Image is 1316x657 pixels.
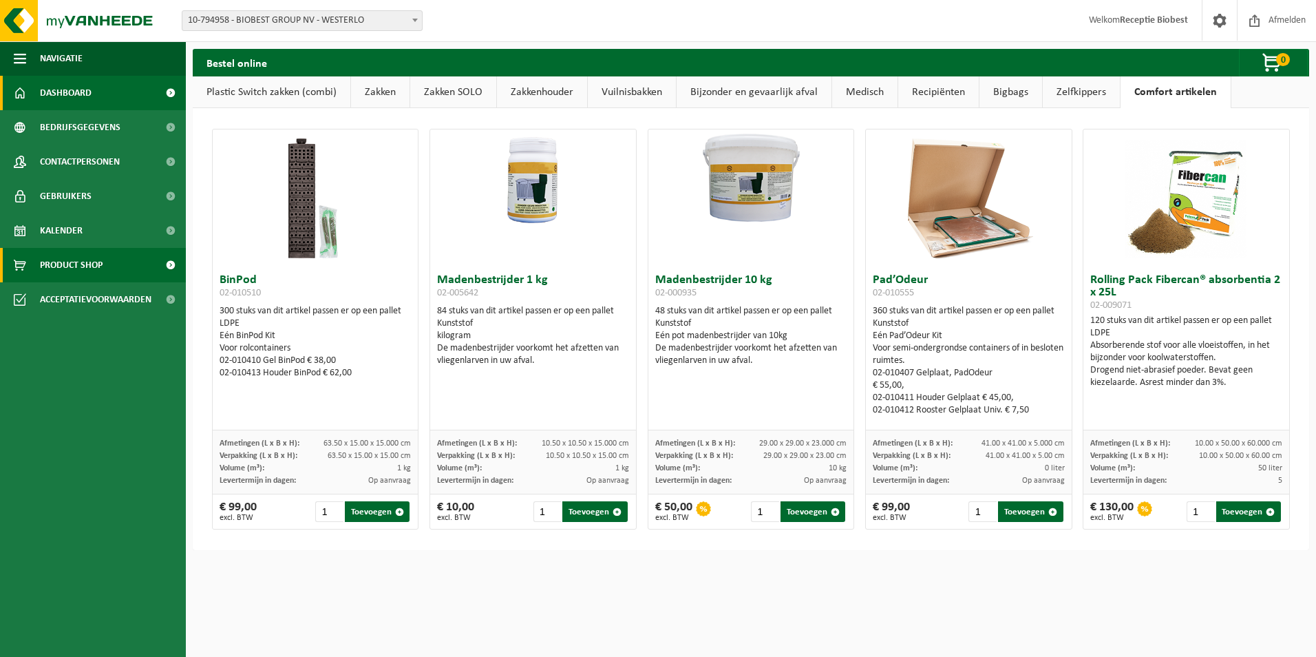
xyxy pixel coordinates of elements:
span: Afmetingen (L x B x H): [873,439,953,448]
h3: Pad’Odeur [873,274,1065,302]
span: 5 [1278,477,1282,485]
span: 02-009071 [1090,300,1132,311]
span: 0 [1276,53,1290,66]
span: excl. BTW [437,514,474,522]
a: Recipiënten [898,76,979,108]
span: 10.50 x 10.50 x 15.000 cm [542,439,629,448]
input: 1 [533,501,562,522]
span: 63.50 x 15.00 x 15.00 cm [328,452,411,460]
span: 02-010555 [873,288,914,298]
button: Toevoegen [781,501,845,522]
span: 10-794958 - BIOBEST GROUP NV - WESTERLO [182,11,422,30]
span: 02-010510 [220,288,261,298]
span: 10.50 x 10.50 x 15.00 cm [546,452,629,460]
div: De madenbestrijder voorkomt het afzetten van vliegenlarven in uw afval. [655,342,847,367]
span: Dashboard [40,76,92,110]
h2: Bestel online [193,49,281,76]
input: 1 [751,501,779,522]
span: Levertermijn in dagen: [655,477,732,485]
span: 10.00 x 50.00 x 60.00 cm [1199,452,1282,460]
span: 63.50 x 15.00 x 15.000 cm [323,439,411,448]
span: 29.00 x 29.00 x 23.000 cm [759,439,847,448]
button: Toevoegen [562,501,627,522]
span: 1 kg [615,464,629,472]
span: Verpakking (L x B x H): [1090,452,1168,460]
a: Zakken [351,76,410,108]
div: LDPE [220,317,412,330]
span: excl. BTW [873,514,910,522]
div: LDPE [1090,327,1282,340]
button: Toevoegen [345,501,410,522]
div: De madenbestrijder voorkomt het afzetten van vliegenlarven in uw afval. [437,342,629,367]
span: 02-005642 [437,288,478,298]
span: Afmetingen (L x B x H): [220,439,299,448]
a: Vuilnisbakken [588,76,676,108]
div: 360 stuks van dit artikel passen er op een pallet [873,305,1065,417]
div: € 99,00 [873,501,910,522]
img: 02-000935 [648,129,854,232]
div: Eén pot madenbestrijder van 10kg [655,330,847,342]
span: excl. BTW [1090,514,1134,522]
button: Toevoegen [1216,501,1281,522]
span: Verpakking (L x B x H): [873,452,951,460]
span: 10 kg [829,464,847,472]
span: Volume (m³): [873,464,917,472]
span: Volume (m³): [437,464,482,472]
div: 300 stuks van dit artikel passen er op een pallet [220,305,412,379]
a: Zakkenhouder [497,76,587,108]
div: 120 stuks van dit artikel passen er op een pallet [1090,315,1282,389]
div: Eén Pad’Odeur Kit [873,330,1065,342]
span: Verpakking (L x B x H): [655,452,733,460]
h3: BinPod [220,274,412,302]
span: Afmetingen (L x B x H): [655,439,735,448]
div: kilogram [437,330,629,342]
div: Voor semi-ondergrondse containers of in besloten ruimtes. 02-010407 Gelplaat, PadOdeur € 55,00, 0... [873,342,1065,417]
span: 41.00 x 41.00 x 5.000 cm [981,439,1065,448]
span: Volume (m³): [655,464,700,472]
a: Bijzonder en gevaarlijk afval [677,76,831,108]
a: Bigbags [979,76,1042,108]
a: Zakken SOLO [410,76,496,108]
div: Kunststof [655,317,847,330]
span: Verpakking (L x B x H): [437,452,515,460]
div: Kunststof [437,317,629,330]
span: 1 kg [397,464,411,472]
span: 0 liter [1045,464,1065,472]
input: 1 [315,501,343,522]
button: Toevoegen [998,501,1063,522]
span: 10-794958 - BIOBEST GROUP NV - WESTERLO [182,10,423,31]
span: Afmetingen (L x B x H): [437,439,517,448]
span: Levertermijn in dagen: [437,477,513,485]
a: Comfort artikelen [1121,76,1231,108]
a: Plastic Switch zakken (combi) [193,76,350,108]
span: 02-000935 [655,288,697,298]
input: 1 [1187,501,1215,522]
span: Levertermijn in dagen: [873,477,949,485]
span: excl. BTW [655,514,692,522]
span: Levertermijn in dagen: [220,477,296,485]
button: 0 [1239,49,1308,76]
a: Zelfkippers [1043,76,1120,108]
div: € 10,00 [437,501,474,522]
div: Absorberende stof voor alle vloeistoffen, in het bijzonder voor koolwaterstoffen. [1090,340,1282,364]
span: Bedrijfsgegevens [40,110,120,145]
span: Op aanvraag [804,477,847,485]
img: 02-010510 [246,129,384,267]
span: 50 liter [1258,464,1282,472]
strong: Receptie Biobest [1120,15,1188,25]
span: 10.00 x 50.00 x 60.000 cm [1195,439,1282,448]
span: Product Shop [40,248,103,282]
img: 02-010555 [900,129,1037,267]
div: € 50,00 [655,501,692,522]
span: Verpakking (L x B x H): [220,452,297,460]
div: € 99,00 [220,501,257,522]
span: Op aanvraag [1022,477,1065,485]
span: Gebruikers [40,179,92,213]
span: Navigatie [40,41,83,76]
div: Drogend niet-abrasief poeder. Bevat geen kiezelaarde. Asrest minder dan 3%. [1090,364,1282,389]
span: Afmetingen (L x B x H): [1090,439,1170,448]
div: Voor rolcontainers 02-010410 Gel BinPod € 38,00 02-010413 Houder BinPod € 62,00 [220,342,412,379]
span: Op aanvraag [368,477,411,485]
input: 1 [968,501,997,522]
h3: Rolling Pack Fibercan® absorbentia 2 x 25L [1090,274,1282,311]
